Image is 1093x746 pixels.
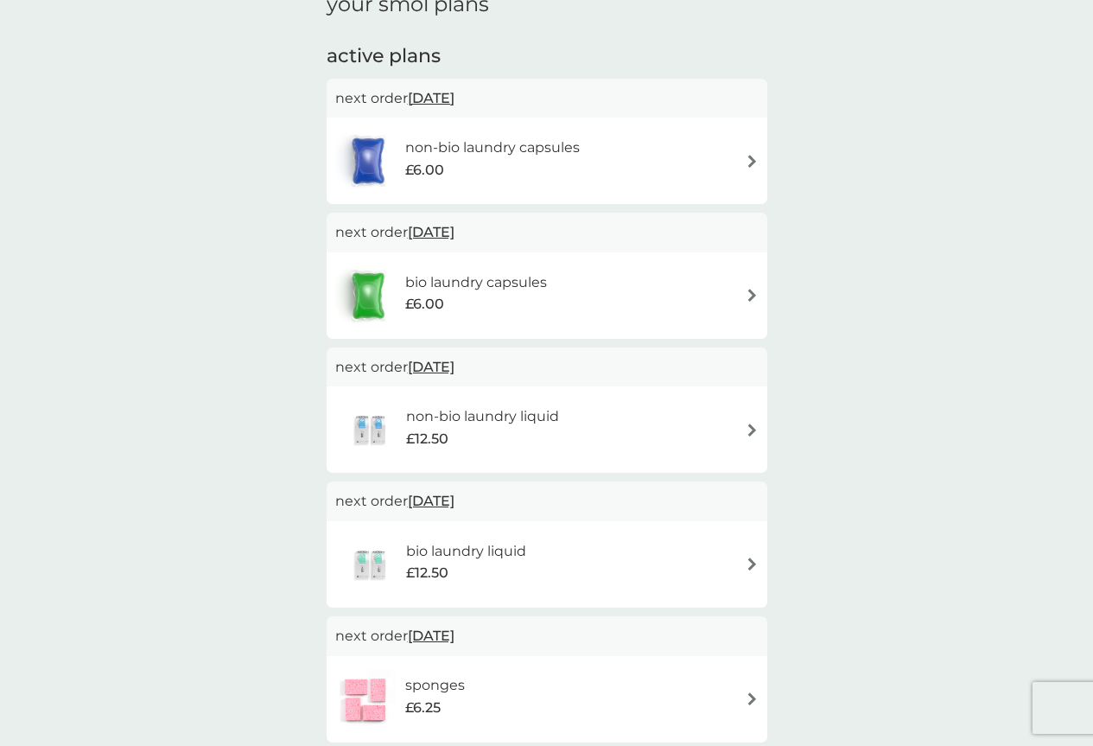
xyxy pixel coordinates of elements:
[335,87,759,110] p: next order
[335,131,401,191] img: non-bio laundry capsules
[746,289,759,302] img: arrow right
[406,540,526,563] h6: bio laundry liquid
[746,424,759,437] img: arrow right
[405,674,465,697] h6: sponges
[406,562,448,584] span: £12.50
[405,293,444,316] span: £6.00
[746,692,759,705] img: arrow right
[408,619,454,653] span: [DATE]
[408,81,454,115] span: [DATE]
[405,137,580,159] h6: non-bio laundry capsules
[335,265,401,326] img: bio laundry capsules
[406,428,448,450] span: £12.50
[746,155,759,168] img: arrow right
[335,625,759,647] p: next order
[408,484,454,518] span: [DATE]
[335,669,396,730] img: sponges
[406,405,559,428] h6: non-bio laundry liquid
[327,43,767,70] h2: active plans
[335,356,759,379] p: next order
[335,221,759,244] p: next order
[408,350,454,384] span: [DATE]
[746,558,759,571] img: arrow right
[405,271,547,294] h6: bio laundry capsules
[335,490,759,513] p: next order
[405,697,441,719] span: £6.25
[335,399,406,460] img: non-bio laundry liquid
[408,215,454,249] span: [DATE]
[405,159,444,182] span: £6.00
[335,534,406,595] img: bio laundry liquid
